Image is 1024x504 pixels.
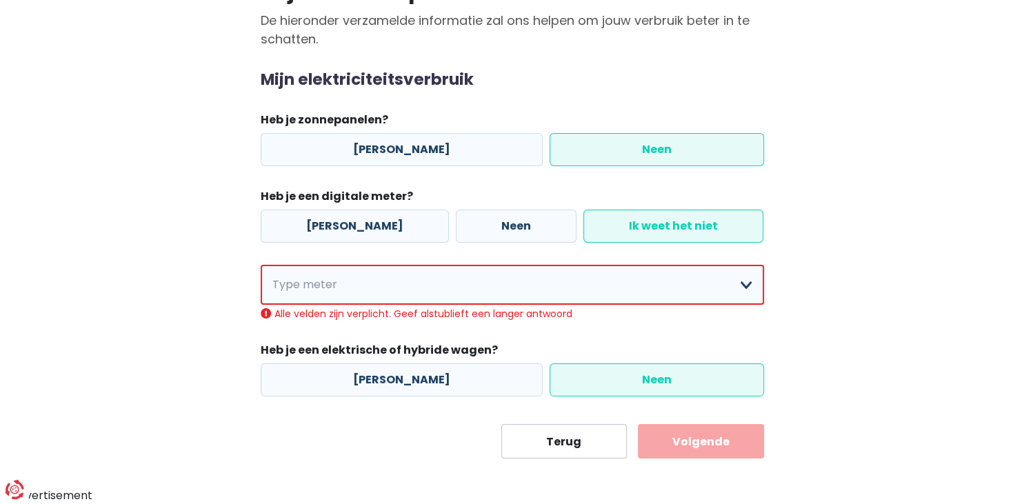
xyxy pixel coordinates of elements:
[261,308,764,320] div: Alle velden zijn verplicht. Geef alstublieft een langer antwoord
[261,210,449,243] label: [PERSON_NAME]
[261,133,543,166] label: [PERSON_NAME]
[261,11,764,48] p: De hieronder verzamelde informatie zal ons helpen om jouw verbruik beter in te schatten.
[261,70,764,90] h2: Mijn elektriciteitsverbruik
[550,133,764,166] label: Neen
[583,210,763,243] label: Ik weet het niet
[261,363,543,396] label: [PERSON_NAME]
[638,424,764,458] button: Volgende
[261,112,764,133] legend: Heb je zonnepanelen?
[261,342,764,363] legend: Heb je een elektrische of hybride wagen?
[501,424,628,458] button: Terug
[261,188,764,210] legend: Heb je een digitale meter?
[550,363,764,396] label: Neen
[456,210,576,243] label: Neen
